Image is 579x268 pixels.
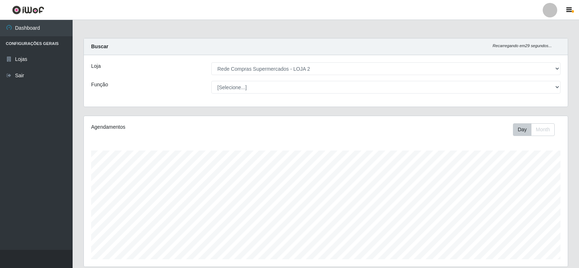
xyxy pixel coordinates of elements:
[91,62,101,70] label: Loja
[91,123,280,131] div: Agendamentos
[493,44,552,48] i: Recarregando em 29 segundos...
[531,123,555,136] button: Month
[513,123,531,136] button: Day
[513,123,560,136] div: Toolbar with button groups
[91,44,108,49] strong: Buscar
[12,5,44,15] img: CoreUI Logo
[513,123,555,136] div: First group
[91,81,108,88] label: Função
